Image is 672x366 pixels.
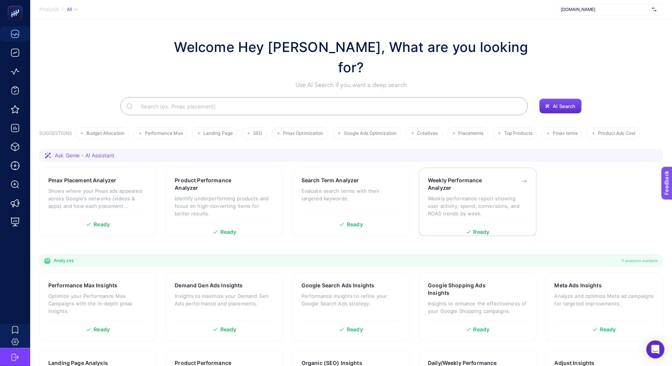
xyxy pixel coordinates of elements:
h3: SUGGESTIONS [39,130,72,139]
span: Analyzes [54,258,74,264]
img: svg%3e [652,6,657,13]
p: Evaluate search terms with their targeted keywords [301,187,401,202]
a: Google Search Ads InsightsPerformance insights to refine your Google Search Ads strategy.Ready [292,273,410,341]
span: Product Ads Cost [598,131,635,136]
p: Weekly performance report showing user activity, spend, conversions, and ROAS trends by week. [428,195,527,217]
span: / [62,6,64,12]
span: Ready [220,229,237,235]
span: [DOMAIN_NAME] [561,6,649,12]
p: Insights to maximize your Demand Gen Ads performance and placements. [175,292,274,307]
span: Ready [94,327,110,332]
h3: Google Search Ads Insights [301,282,375,289]
h3: Search Term Analyzer [301,177,359,184]
p: Analyze and optimize Meta ad campaigns for targeted improvements. [555,292,654,307]
span: Ready [347,222,363,227]
p: Insights to enhance the effectiveness of your Google Shopping campaigns. [428,300,527,315]
p: Shows where your Pmax ads appeared across Google's networks (videos & apps) and how each placemen... [48,187,148,210]
a: Google Shopping Ads InsightsInsights to enhance the effectiveness of your Google Shopping campaig... [419,273,536,341]
span: Ready [600,327,616,332]
button: AI Search [539,99,581,114]
span: AI Search [553,103,575,109]
h3: Pmax Placement Analyzer [48,177,116,184]
span: Ready [474,327,490,332]
span: Feedback [5,2,29,8]
a: Meta Ads InsightsAnalyze and optimize Meta ad campaigns for targeted improvements.Ready [546,273,663,341]
a: Weekly Performance AnalyzerWeekly performance report showing user activity, spend, conversions, a... [419,168,536,236]
span: Budget Allocation [86,131,125,136]
a: Product Performance AnalyzerIdentify underperforming products and focus on high-converting items ... [166,168,283,236]
span: Analysis [39,6,59,12]
p: Optimize your Performance Max Campaigns with the in-depth pmax insights. [48,292,148,315]
h1: Welcome Hey [PERSON_NAME], What are you looking for? [166,37,536,78]
span: Ready [220,327,237,332]
span: Top Products [504,131,532,136]
span: Ask Genie - AI Assistant [55,152,114,159]
a: Pmax Placement AnalyzerShows where your Pmax ads appeared across Google's networks (videos & apps... [39,168,157,236]
div: All [67,6,77,12]
span: Placements [458,131,484,136]
input: Search [135,96,522,117]
span: Pmax terms [553,131,578,136]
span: Pmax Optimization [283,131,323,136]
span: Landing Page [203,131,233,136]
span: Creatives [417,131,438,136]
p: Identify underperforming products and focus on high-converting items for better results. [175,195,274,217]
span: Ready [94,222,110,227]
p: Use AI Search if you want a deep search [166,81,536,90]
span: 11 analyzes available [621,258,658,264]
p: Performance insights to refine your Google Search Ads strategy. [301,292,401,307]
span: Ready [474,229,490,235]
a: Demand Gen Ads InsightsInsights to maximize your Demand Gen Ads performance and placements.Ready [166,273,283,341]
div: Open Intercom Messenger [646,340,664,358]
h3: Performance Max Insights [48,282,117,289]
span: Performance Max [145,131,183,136]
h3: Product Performance Analyzer [175,177,250,192]
h3: Demand Gen Ads Insights [175,282,243,289]
span: Google Ads Optimization [344,131,397,136]
h3: Meta Ads Insights [555,282,602,289]
span: SEO [253,131,262,136]
a: Search Term AnalyzerEvaluate search terms with their targeted keywordsReady [292,168,410,236]
h3: Google Shopping Ads Insights [428,282,503,297]
h3: Weekly Performance Analyzer [428,177,503,192]
span: Ready [347,327,363,332]
a: Performance Max InsightsOptimize your Performance Max Campaigns with the in-depth pmax insights.R... [39,273,157,341]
